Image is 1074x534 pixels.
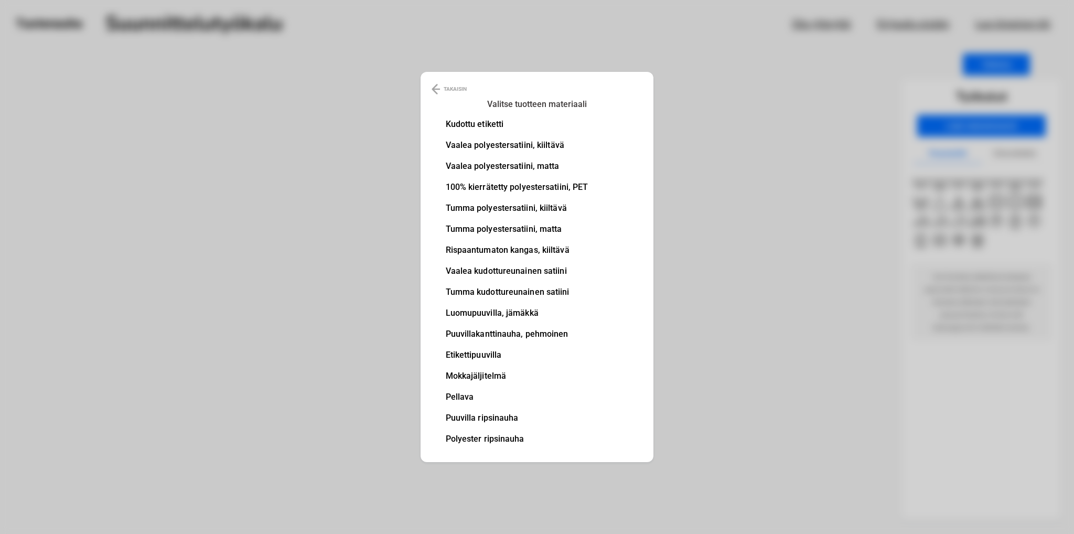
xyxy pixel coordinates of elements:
[446,372,588,380] li: Mokkajäljitelmä
[446,435,588,443] li: Polyester ripsinauha
[446,351,588,359] li: Etikettipuuvilla
[446,162,588,170] li: Vaalea polyestersatiini, matta
[446,120,588,129] li: Kudottu etiketti
[446,309,588,317] li: Luomupuuvilla, jämäkkä
[446,183,588,191] li: 100% kierrätetty polyestersatiini, PET
[446,204,588,212] li: Tumma polyestersatiini, kiiltävä
[446,225,588,233] li: Tumma polyestersatiini, matta
[446,141,588,149] li: Vaalea polyestersatiini, kiiltävä
[452,97,622,112] h3: Valitse tuotteen materiaali
[446,288,588,296] li: Tumma kudottureunainen satiini
[432,83,440,95] img: Back
[446,330,588,338] li: Puuvillakanttinauha, pehmoinen
[446,246,588,254] li: Rispaantumaton kangas, kiiltävä
[446,414,588,422] li: Puuvilla ripsinauha
[444,83,467,95] p: TAKAISIN
[446,393,588,401] li: Pellava
[446,267,588,275] li: Vaalea kudottureunainen satiini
